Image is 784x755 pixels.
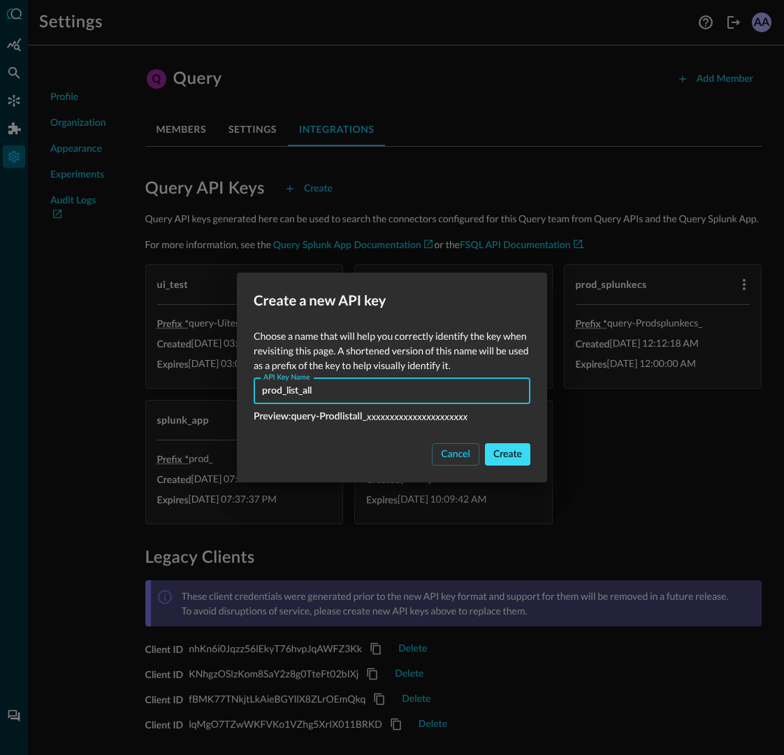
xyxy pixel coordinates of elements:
p: Choose a name that will help you correctly identify the key when revisiting this page. A shortene... [254,329,530,373]
label: API Key Name [263,372,310,383]
button: Cancel [432,443,479,466]
button: Create [485,443,530,466]
h2: Create a new API key [237,273,547,329]
span: query-Prodlistall _ [291,410,366,423]
span: Preview: [254,410,291,423]
p: xxxxxxxxxxxxxxxxxxxxxx [367,410,467,424]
